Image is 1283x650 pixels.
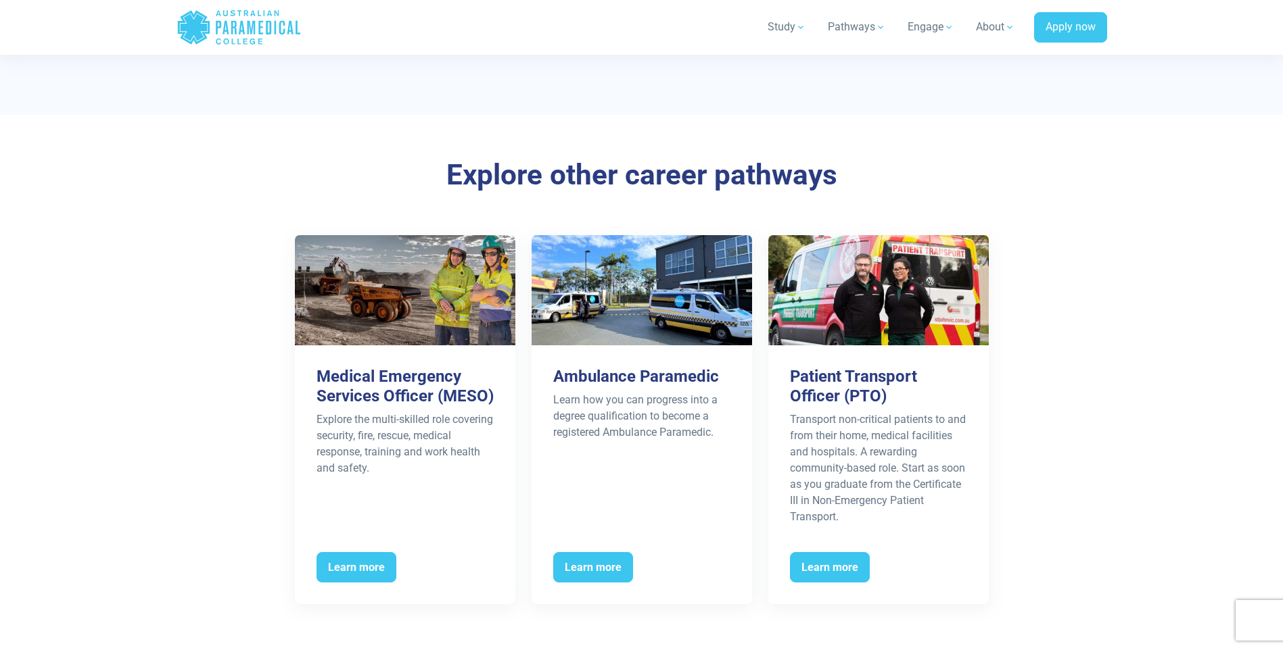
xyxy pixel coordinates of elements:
[246,158,1037,193] h3: Explore other career pathways
[790,367,967,406] h3: Patient Transport Officer (PTO)
[532,235,752,604] a: Ambulance Paramedic Learn how you can progress into a degree qualification to become a registered...
[1034,12,1107,43] a: Apply now
[317,411,494,476] div: Explore the multi-skilled role covering security, fire, rescue, medical response, training and wo...
[790,411,967,525] div: Transport non-critical patients to and from their home, medical facilities and hospitals. A rewar...
[553,552,633,583] span: Learn more
[553,392,730,441] div: Learn how you can progress into a degree qualification to become a registered Ambulance Paramedic.
[820,8,894,46] a: Pathways
[968,8,1023,46] a: About
[553,367,730,386] h3: Ambulance Paramedic
[177,5,302,49] a: Australian Paramedical College
[760,8,814,46] a: Study
[295,235,515,345] img: Medical Emergency Services Officer (MESO)
[900,8,962,46] a: Engage
[790,552,870,583] span: Learn more
[317,367,494,406] h3: Medical Emergency Services Officer (MESO)
[768,235,989,604] a: Patient Transport Officer (PTO) Transport non-critical patients to and from their home, medical f...
[532,235,752,345] img: Ambulance Paramedic
[295,235,515,604] a: Medical Emergency Services Officer (MESO) Explore the multi-skilled role covering security, fire,...
[317,552,396,583] span: Learn more
[768,235,989,345] img: Patient Transport Officer (PTO)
